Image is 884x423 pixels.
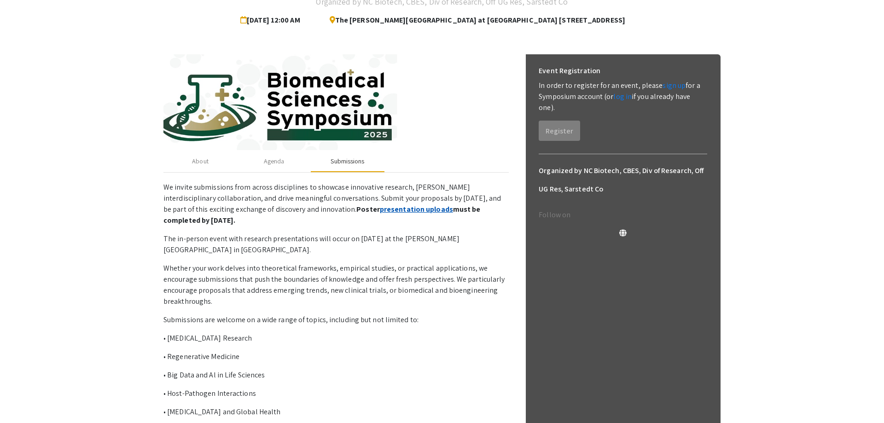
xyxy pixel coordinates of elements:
[380,204,453,214] a: presentation uploads
[163,406,509,417] p: • [MEDICAL_DATA] and Global Health
[163,370,509,381] p: • Big Data and Al in Life Sciences
[163,388,509,399] p: • Host-Pathogen Interactions
[163,182,509,226] p: We invite submissions from across disciplines to showcase innovative research, [PERSON_NAME] inte...
[539,62,600,80] h6: Event Registration
[663,81,686,90] a: sign up
[539,209,707,220] p: Follow on
[240,11,304,29] span: [DATE] 12:00 AM
[163,263,509,307] p: Whether your work delves into theoretical frameworks, empirical studies, or practical application...
[192,156,209,166] div: About
[613,92,632,101] a: log in
[322,11,625,29] span: The [PERSON_NAME][GEOGRAPHIC_DATA] at [GEOGRAPHIC_DATA] [STREET_ADDRESS]
[163,233,509,255] p: The in-person event with research presentations will occur on [DATE] at the [PERSON_NAME][GEOGRAP...
[539,162,707,198] h6: Organized by NC Biotech, CBES, Div of Research, Off UG Res, Sarstedt Co
[163,314,509,325] p: Submissions are welcome on a wide range of topics, including but not limited to:
[163,333,509,344] p: • [MEDICAL_DATA] Research
[264,156,285,166] div: Agenda
[7,382,39,416] iframe: Chat
[331,156,364,166] div: Submissions
[163,54,509,151] img: c1384964-d4cf-4e9d-8fb0-60982fefffba.jpg
[539,121,580,141] button: Register
[539,80,707,113] p: In order to register for an event, please for a Symposium account (or if you already have one).
[163,351,509,362] p: • Regenerative Medicine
